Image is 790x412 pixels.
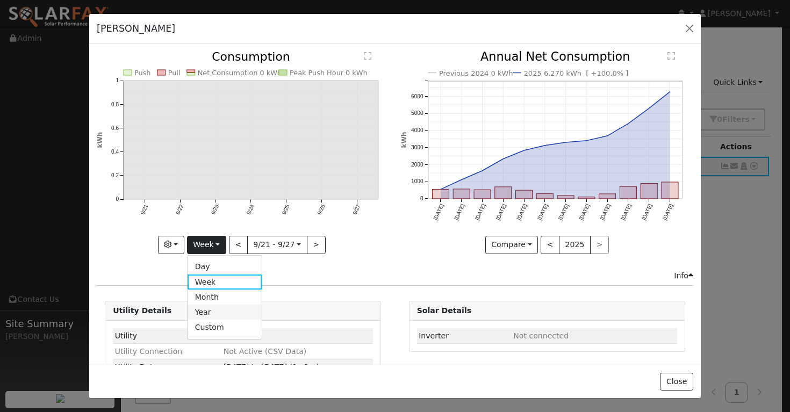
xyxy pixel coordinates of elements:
text: 4000 [411,127,423,133]
circle: onclick="" [563,140,568,144]
text: Push [134,69,151,77]
button: 2025 [559,236,591,254]
text: 0 [420,196,423,202]
div: Info [674,270,693,281]
button: < [541,236,559,254]
text: [DATE] [620,203,633,221]
text: 2000 [411,162,423,168]
text: [DATE] [515,203,528,221]
circle: onclick="" [459,178,463,182]
strong: Solar Details [417,306,471,315]
text: [DATE] [536,203,549,221]
td: Inverter [417,328,512,344]
text: 9/25 [281,204,291,216]
text:  [667,52,675,60]
a: Week [188,274,262,290]
span: Not Active (CSV Data) [224,347,307,356]
text: 9/23 [210,204,220,216]
text: kWh [400,132,408,148]
text: Pull [168,69,181,77]
strong: Utility Details [113,306,171,315]
text: [DATE] [557,203,570,221]
rect: onclick="" [474,190,491,199]
text: [DATE] [453,203,466,221]
span: ID: null, authorized: 09/10/25 [224,331,245,340]
text: Peak Push Hour 0 kWh [290,69,368,77]
circle: onclick="" [667,90,672,94]
td: Utility [113,328,221,344]
rect: onclick="" [432,190,449,199]
text: 0.2 [111,172,119,178]
rect: onclick="" [578,197,595,199]
text: [DATE] [599,203,612,221]
circle: onclick="" [647,106,651,111]
text: 9/27 [352,204,362,216]
text: Annual Net Consumption [480,50,630,64]
button: > [307,236,326,254]
text: [DATE] [495,203,508,221]
text: kWh [96,132,104,148]
text: 3000 [411,144,423,150]
text: [DATE] [578,203,591,221]
text: Net Consumption 0 kWh [198,69,282,77]
circle: onclick="" [438,187,442,192]
text: Consumption [212,50,290,63]
circle: onclick="" [542,143,547,148]
text:  [364,52,371,60]
text: 0.4 [111,149,119,155]
button: 9/21 - 9/27 [247,236,307,254]
span: ID: null, authorized: None [513,331,569,340]
rect: onclick="" [662,182,678,199]
circle: onclick="" [584,139,588,143]
rect: onclick="" [641,184,657,199]
text: 5000 [411,111,423,117]
a: Year [188,305,262,320]
text: [DATE] [474,203,487,221]
rect: onclick="" [557,196,574,199]
text: [DATE] [641,203,653,221]
button: Close [660,373,693,391]
text: 9/21 [139,204,149,216]
td: Utility Data [113,359,221,375]
text: [DATE] [432,203,445,221]
span: Utility Connection [115,347,183,356]
rect: onclick="" [536,194,553,199]
rect: onclick="" [453,189,470,199]
a: Custom [188,320,262,335]
button: < [229,236,248,254]
text: 6000 [411,93,423,99]
button: Week [187,236,226,254]
rect: onclick="" [494,187,511,199]
text: [DATE] [662,203,674,221]
circle: onclick="" [522,148,526,153]
rect: onclick="" [515,191,532,199]
circle: onclick="" [605,134,609,138]
h5: [PERSON_NAME] [97,21,175,35]
text: 1000 [411,179,423,185]
circle: onclick="" [626,121,630,126]
rect: onclick="" [599,194,615,199]
circle: onclick="" [501,157,505,161]
circle: onclick="" [480,169,484,173]
text: 9/26 [317,204,326,216]
a: Day [188,259,262,274]
text: 0 [116,197,119,203]
text: Previous 2024 0 kWh [439,69,513,77]
rect: onclick="" [620,187,636,199]
text: 2025 6,270 kWh [ +100.0% ] [523,69,628,77]
text: 9/22 [175,204,184,216]
text: 9/24 [246,204,255,216]
text: 1 [116,78,119,84]
button: Compare [485,236,538,254]
text: 0.8 [111,102,119,107]
span: [DATE] to [DATE] (1y 1m) [224,363,319,371]
a: Month [188,290,262,305]
text: 0.6 [111,125,119,131]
